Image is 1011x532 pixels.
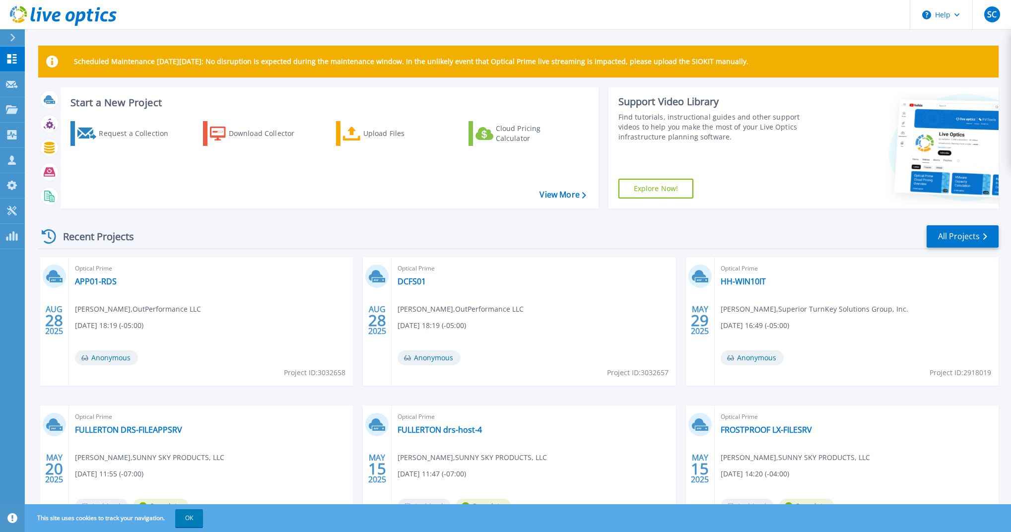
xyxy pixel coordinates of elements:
[618,112,818,142] div: Find tutorials, instructional guides and other support videos to help you make the most of your L...
[618,95,818,108] div: Support Video Library
[70,97,586,108] h3: Start a New Project
[368,316,386,325] span: 28
[75,499,128,514] span: Archived
[75,452,224,463] span: [PERSON_NAME] , SUNNY SKY PRODUCTS, LLC
[368,465,386,473] span: 15
[398,320,466,331] span: [DATE] 18:19 (-05:00)
[38,224,147,249] div: Recent Projects
[45,451,64,487] div: MAY 2025
[496,124,575,143] div: Cloud Pricing Calculator
[927,225,999,248] a: All Projects
[75,350,138,365] span: Anonymous
[721,452,870,463] span: [PERSON_NAME] , SUNNY SKY PRODUCTS, LLC
[398,425,482,435] a: FULLERTON drs-host-4
[618,179,694,199] a: Explore Now!
[398,276,426,286] a: DCFS01
[368,451,387,487] div: MAY 2025
[45,302,64,338] div: AUG 2025
[398,411,670,422] span: Optical Prime
[607,367,669,378] span: Project ID: 3032657
[398,263,670,274] span: Optical Prime
[75,468,143,479] span: [DATE] 11:55 (-07:00)
[75,320,143,331] span: [DATE] 18:19 (-05:00)
[336,121,447,146] a: Upload Files
[721,320,789,331] span: [DATE] 16:49 (-05:00)
[75,276,117,286] a: APP01-RDS
[229,124,308,143] div: Download Collector
[284,367,345,378] span: Project ID: 3032658
[70,121,181,146] a: Request a Collection
[398,304,524,315] span: [PERSON_NAME] , OutPerformance LLC
[99,124,178,143] div: Request a Collection
[74,58,748,66] p: Scheduled Maintenance [DATE][DATE]: No disruption is expected during the maintenance window. In t...
[456,499,511,514] span: Complete
[539,190,586,199] a: View More
[45,316,63,325] span: 28
[75,411,347,422] span: Optical Prime
[690,451,709,487] div: MAY 2025
[75,425,182,435] a: FULLERTON DRS-FILEAPPSRV
[363,124,443,143] div: Upload Files
[45,465,63,473] span: 20
[721,499,774,514] span: Archived
[721,350,784,365] span: Anonymous
[398,452,547,463] span: [PERSON_NAME] , SUNNY SKY PRODUCTS, LLC
[27,509,203,527] span: This site uses cookies to track your navigation.
[368,302,387,338] div: AUG 2025
[398,350,461,365] span: Anonymous
[133,499,189,514] span: Complete
[203,121,314,146] a: Download Collector
[398,499,451,514] span: Archived
[469,121,579,146] a: Cloud Pricing Calculator
[721,304,908,315] span: [PERSON_NAME] , Superior TurnKey Solutions Group, Inc.
[75,304,201,315] span: [PERSON_NAME] , OutPerformance LLC
[690,302,709,338] div: MAY 2025
[398,468,466,479] span: [DATE] 11:47 (-07:00)
[930,367,991,378] span: Project ID: 2918019
[721,411,993,422] span: Optical Prime
[779,499,834,514] span: Complete
[691,465,709,473] span: 15
[721,468,789,479] span: [DATE] 14:20 (-04:00)
[75,263,347,274] span: Optical Prime
[721,263,993,274] span: Optical Prime
[721,276,766,286] a: HH-WIN10IT
[987,10,997,18] span: SC
[721,425,812,435] a: FROSTPROOF LX-FILESRV
[175,509,203,527] button: OK
[691,316,709,325] span: 29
